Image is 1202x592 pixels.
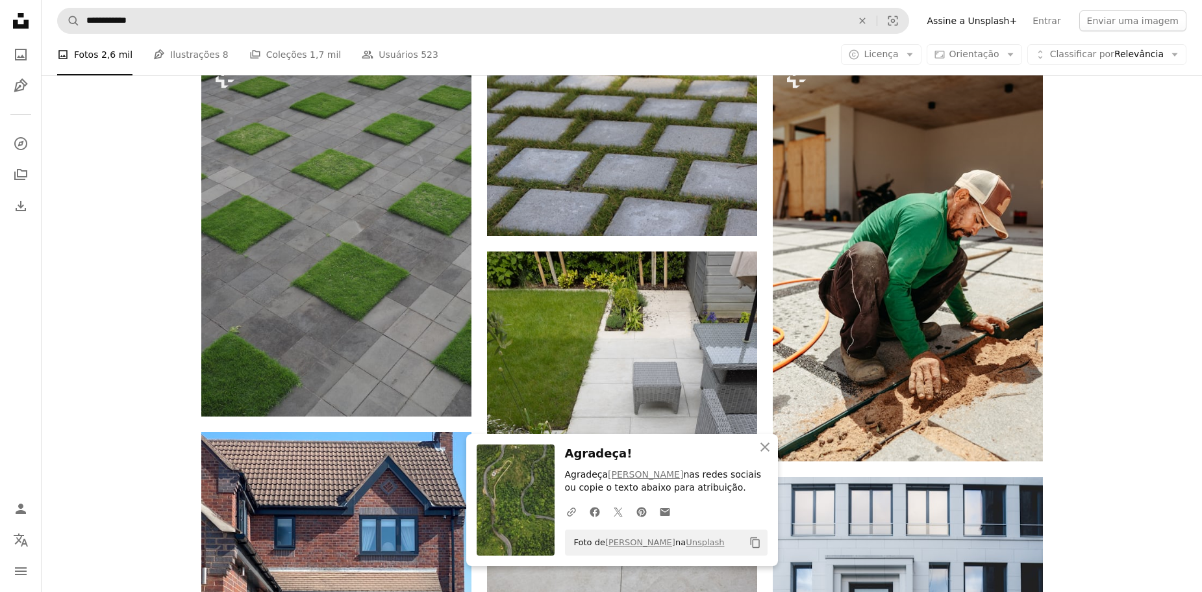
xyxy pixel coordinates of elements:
a: Compartilhar no Pinterest [630,498,653,524]
span: 8 [223,47,229,62]
img: pavimento de tijolo cinza [487,56,757,236]
span: Licença [864,49,898,59]
h3: Agradeça! [565,444,768,463]
a: Unsplash [686,537,724,547]
a: Entrar / Cadastrar-se [8,496,34,522]
img: um monte de grama que está deitado no chão [201,56,471,417]
a: pavimento de tijolo cinza [487,140,757,151]
a: Coleções 1,7 mil [249,34,342,75]
a: um homem que trabalha em um chão com uma mangueira [773,252,1043,264]
a: Início — Unsplash [8,8,34,36]
button: Pesquise na Unsplash [58,8,80,33]
span: 523 [421,47,438,62]
button: Licença [841,44,921,65]
a: Histórico de downloads [8,193,34,219]
a: [PERSON_NAME] [608,469,683,480]
span: Classificar por [1050,49,1114,59]
a: um monte de grama que está deitado no chão [201,230,471,242]
a: Ilustrações 8 [153,34,229,75]
a: Explorar [8,131,34,157]
span: Orientação [949,49,999,59]
button: Menu [8,558,34,584]
a: Coleções [8,162,34,188]
button: Limpar [848,8,877,33]
span: Relevância [1050,48,1164,61]
button: Orientação [927,44,1022,65]
button: Pesquisa visual [877,8,908,33]
a: Compartilhar no Facebook [583,498,607,524]
a: Fotos [8,42,34,68]
a: Compartilhar no Twitter [607,498,630,524]
a: Assine a Unsplash+ [920,10,1025,31]
form: Pesquise conteúdo visual em todo o site [57,8,909,34]
a: Compartilhar por e-mail [653,498,677,524]
img: um homem que trabalha em um chão com uma mangueira [773,56,1043,461]
a: Ilustrações [8,73,34,99]
button: Copiar para a área de transferência [744,532,766,554]
button: Idioma [8,527,34,553]
p: Agradeça nas redes sociais ou copie o texto abaixo para atribuição. [565,469,768,495]
a: Usuários 523 [362,34,438,75]
a: Entrar [1025,10,1068,31]
a: [PERSON_NAME] [605,537,675,547]
button: Enviar uma imagem [1079,10,1186,31]
span: Foto de na [568,532,725,553]
button: Classificar porRelevância [1027,44,1186,65]
span: 1,7 mil [310,47,341,62]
